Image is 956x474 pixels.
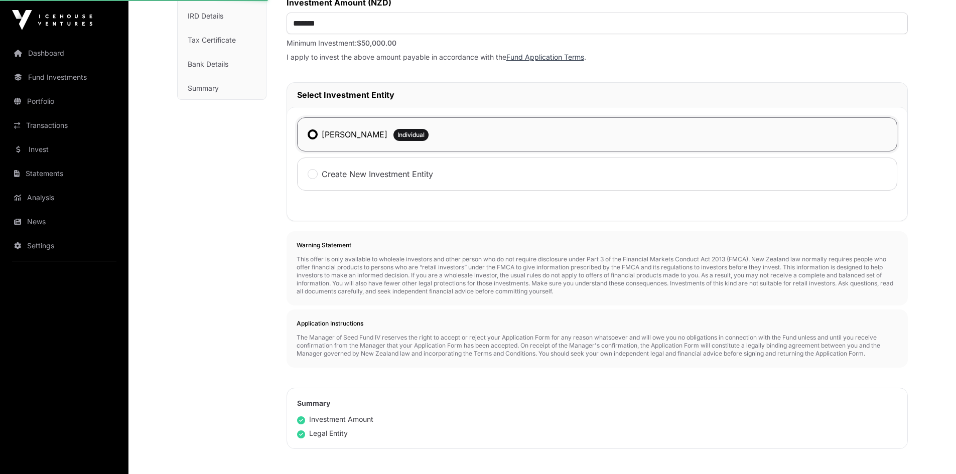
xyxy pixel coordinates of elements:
h2: Select Investment Entity [297,89,897,101]
a: Statements [8,163,120,185]
p: I apply to invest the above amount payable in accordance with the . [287,52,908,62]
iframe: Chat Widget [906,426,956,474]
a: Portfolio [8,90,120,112]
a: News [8,211,120,233]
a: Dashboard [8,42,120,64]
a: Bank Details [178,53,266,75]
h2: Summary [297,398,897,408]
a: Transactions [8,114,120,136]
img: Icehouse Ventures Logo [12,10,92,30]
div: Legal Entity [297,428,348,438]
a: Settings [8,235,120,257]
a: Invest [8,138,120,161]
span: $50,000.00 [357,39,396,47]
p: Minimum Investment: [287,38,908,48]
div: Investment Amount [297,414,373,424]
a: IRD Details [178,5,266,27]
span: Individual [397,131,425,139]
p: This offer is only available to wholeale investors and other person who do not require disclosure... [297,255,898,295]
h2: Application Instructions [297,320,898,328]
a: Fund Application Terms [506,53,584,61]
a: Fund Investments [8,66,120,88]
label: [PERSON_NAME] [322,128,387,140]
a: Summary [178,77,266,99]
a: Analysis [8,187,120,209]
label: Create New Investment Entity [322,168,433,180]
p: The Manager of Seed Fund IV reserves the right to accept or reject your Application Form for any ... [297,334,898,358]
a: Tax Certificate [178,29,266,51]
h2: Warning Statement [297,241,898,249]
